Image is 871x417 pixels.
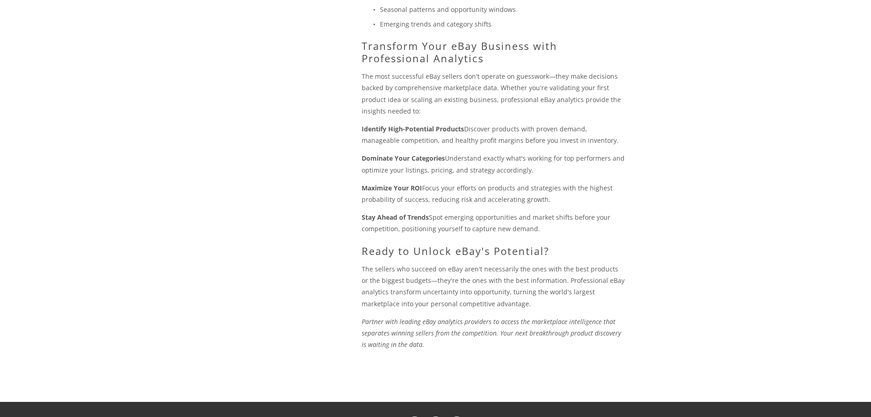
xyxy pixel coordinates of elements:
[362,152,626,175] p: Understand exactly what's working for top performers and optimize your listings, pricing, and str...
[362,213,429,222] strong: Stay Ahead of Trends
[362,211,626,234] p: Spot emerging opportunities and market shifts before your competition, positioning yourself to ca...
[380,4,626,15] p: Seasonal patterns and opportunity windows
[362,40,626,64] h2: Transform Your eBay Business with Professional Analytics
[362,317,623,349] em: Partner with leading eBay analytics providers to access the marketplace intelligence that separat...
[362,70,626,117] p: The most successful eBay sellers don't operate on guesswork—they make decisions backed by compreh...
[362,123,626,146] p: Discover products with proven demand, manageable competition, and healthy profit margins before y...
[362,245,626,257] h2: Ready to Unlock eBay's Potential?
[362,263,626,309] p: The sellers who succeed on eBay aren't necessarily the ones with the best products or the biggest...
[362,182,626,205] p: Focus your efforts on products and strategies with the highest probability of success, reducing r...
[380,18,626,30] p: Emerging trends and category shifts
[362,184,422,192] strong: Maximize Your ROI
[362,125,464,133] strong: Identify High-Potential Products
[362,154,445,162] strong: Dominate Your Categories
